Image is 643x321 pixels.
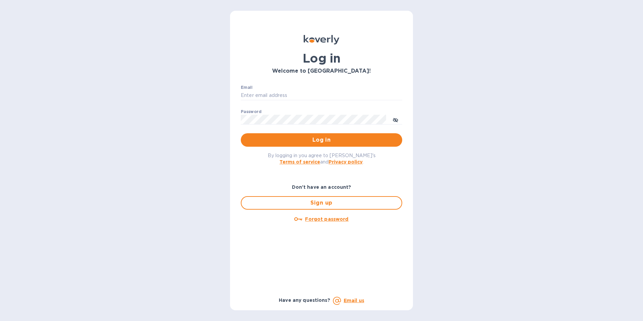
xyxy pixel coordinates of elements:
[279,159,320,165] a: Terms of service
[241,85,253,90] label: Email
[305,216,348,222] u: Forgot password
[247,199,396,207] span: Sign up
[389,113,402,126] button: toggle password visibility
[329,159,363,165] a: Privacy policy
[241,51,402,65] h1: Log in
[241,196,402,210] button: Sign up
[292,184,351,190] b: Don't have an account?
[241,91,402,101] input: Enter email address
[241,133,402,147] button: Log in
[279,297,330,303] b: Have any questions?
[268,153,376,165] span: By logging in you agree to [PERSON_NAME]'s and .
[241,110,261,114] label: Password
[304,35,339,44] img: Koverly
[344,298,364,303] a: Email us
[241,68,402,74] h3: Welcome to [GEOGRAPHIC_DATA]!
[246,136,397,144] span: Log in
